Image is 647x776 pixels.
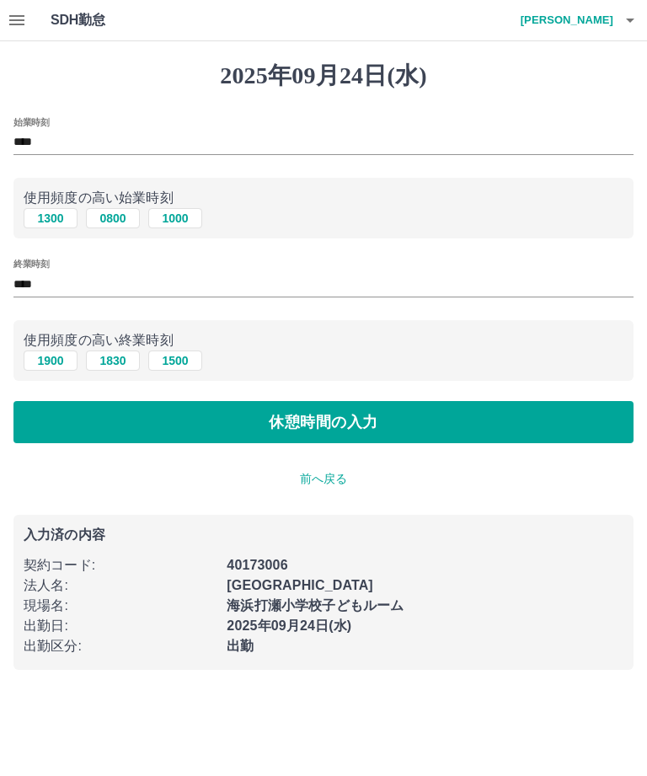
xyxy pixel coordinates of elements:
[24,330,623,351] p: 使用頻度の高い終業時刻
[24,208,78,228] button: 1300
[24,596,217,616] p: 現場名 :
[227,618,351,633] b: 2025年09月24日(水)
[13,258,49,270] label: 終業時刻
[24,636,217,656] p: 出勤区分 :
[13,401,634,443] button: 休憩時間の入力
[86,351,140,371] button: 1830
[227,639,254,653] b: 出勤
[13,62,634,90] h1: 2025年09月24日(水)
[13,115,49,128] label: 始業時刻
[24,575,217,596] p: 法人名 :
[24,555,217,575] p: 契約コード :
[148,351,202,371] button: 1500
[227,558,287,572] b: 40173006
[86,208,140,228] button: 0800
[24,188,623,208] p: 使用頻度の高い始業時刻
[24,528,623,542] p: 入力済の内容
[13,470,634,488] p: 前へ戻る
[227,578,373,592] b: [GEOGRAPHIC_DATA]
[24,351,78,371] button: 1900
[24,616,217,636] p: 出勤日 :
[148,208,202,228] button: 1000
[227,598,404,613] b: 海浜打瀬小学校子どもルーム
